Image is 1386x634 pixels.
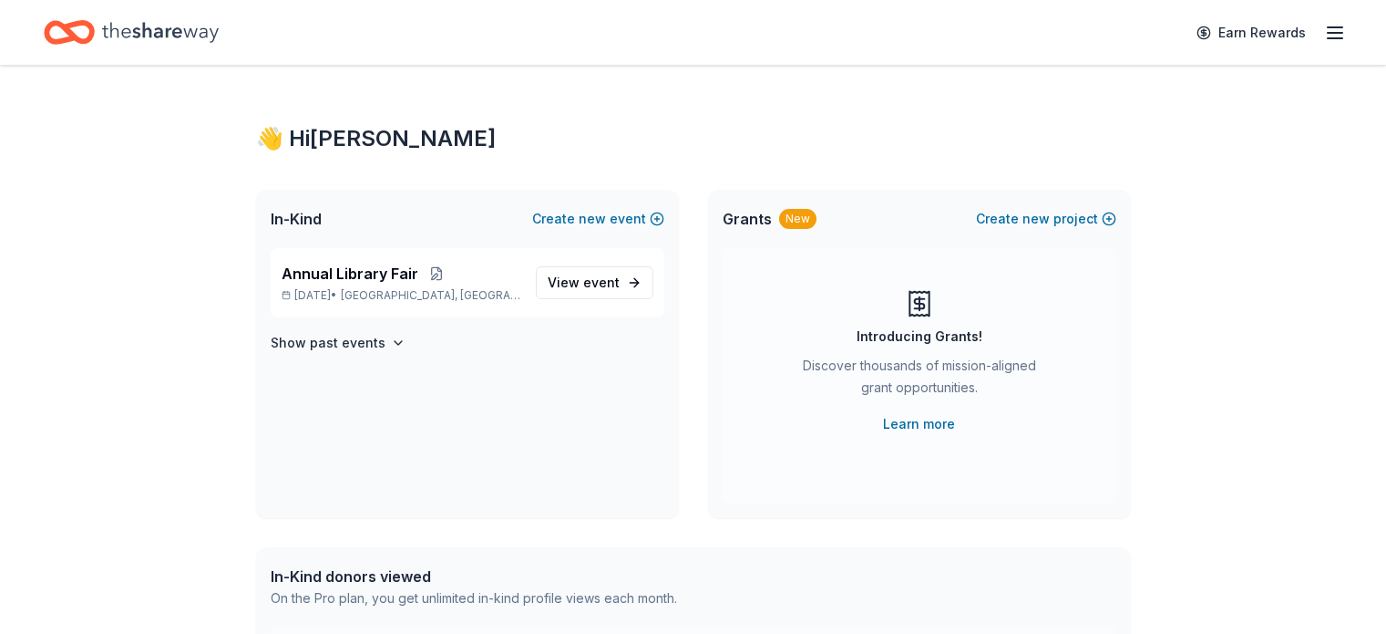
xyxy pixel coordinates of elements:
span: event [583,275,620,290]
button: Show past events [271,332,406,354]
span: new [579,208,606,230]
a: Learn more [883,413,955,435]
div: Introducing Grants! [857,326,982,348]
a: View event [536,266,653,299]
span: View [548,272,620,294]
h4: Show past events [271,332,385,354]
div: New [779,209,816,229]
button: Createnewproject [976,208,1116,230]
p: [DATE] • [282,288,521,303]
div: On the Pro plan, you get unlimited in-kind profile views each month. [271,587,677,609]
div: In-Kind donors viewed [271,566,677,587]
a: Earn Rewards [1186,16,1317,49]
a: Home [44,11,219,54]
div: 👋 Hi [PERSON_NAME] [256,124,1131,153]
button: Createnewevent [532,208,664,230]
span: Annual Library Fair [282,263,418,285]
span: [GEOGRAPHIC_DATA], [GEOGRAPHIC_DATA] [341,288,520,303]
div: Discover thousands of mission-aligned grant opportunities. [796,355,1043,406]
span: In-Kind [271,208,322,230]
span: Grants [723,208,772,230]
span: new [1022,208,1050,230]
